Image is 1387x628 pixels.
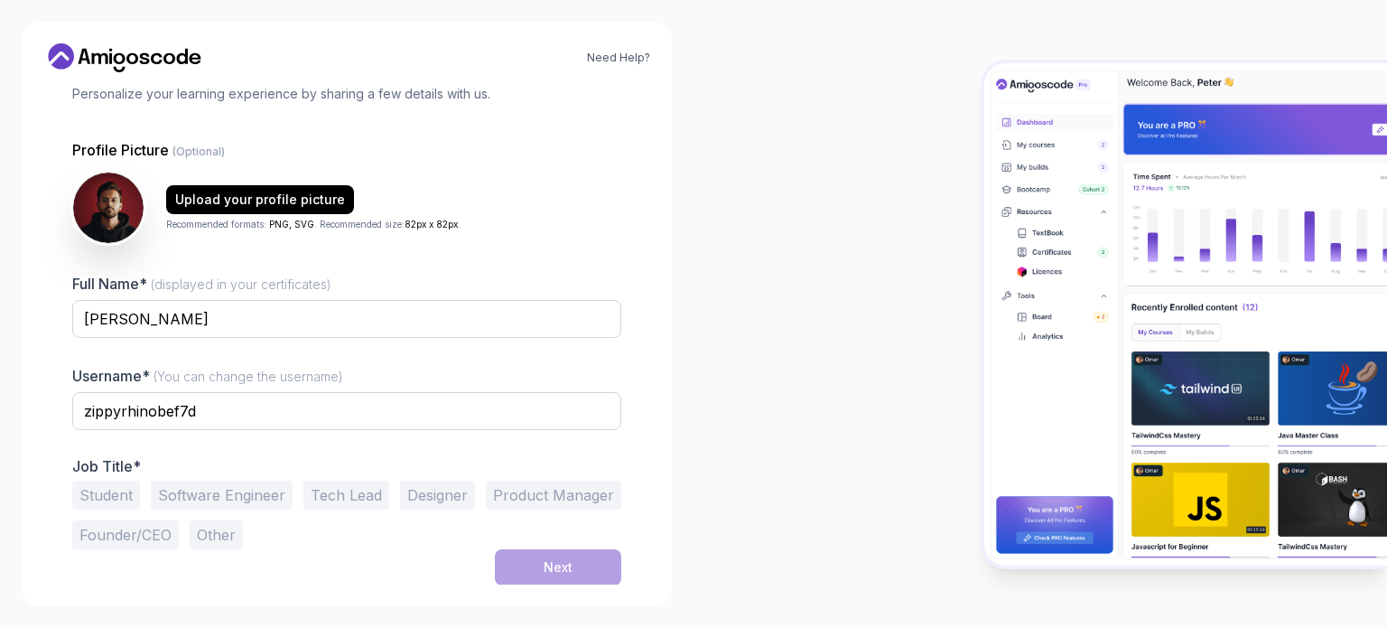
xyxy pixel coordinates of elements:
[587,51,650,65] a: Need Help?
[166,185,354,214] button: Upload your profile picture
[73,173,144,243] img: user profile image
[72,367,343,385] label: Username*
[151,481,293,510] button: Software Engineer
[405,219,458,230] span: 82px x 82px
[166,218,461,231] p: Recommended formats: . Recommended size: .
[72,520,179,549] button: Founder/CEO
[72,392,621,430] input: Enter your Username
[72,139,621,161] p: Profile Picture
[72,85,621,103] p: Personalize your learning experience by sharing a few details with us.
[43,43,206,72] a: Home link
[175,191,345,209] div: Upload your profile picture
[544,558,572,576] div: Next
[190,520,243,549] button: Other
[400,481,475,510] button: Designer
[486,481,621,510] button: Product Manager
[72,457,621,475] p: Job Title*
[303,481,389,510] button: Tech Lead
[72,275,331,293] label: Full Name*
[72,300,621,338] input: Enter your Full Name
[495,549,621,586] button: Next
[172,145,225,158] span: (Optional)
[151,277,331,292] span: (displayed in your certificates)
[72,481,140,510] button: Student
[154,369,343,384] span: (You can change the username)
[984,63,1387,566] img: Amigoscode Dashboard
[269,219,314,230] span: PNG, SVG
